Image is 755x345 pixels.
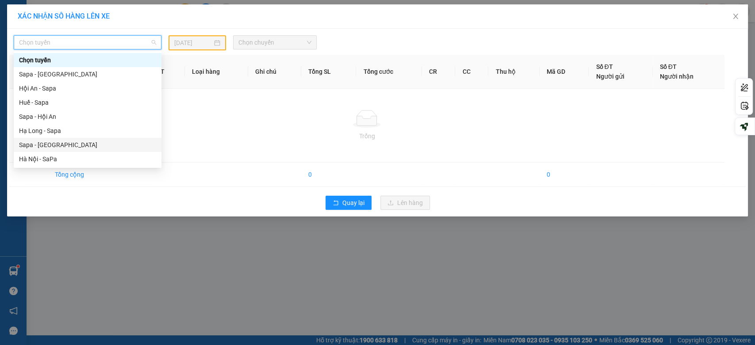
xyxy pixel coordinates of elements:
th: STT [9,55,48,89]
div: Chọn tuyến [19,55,156,65]
button: uploadLên hàng [380,196,430,210]
div: Sapa - [GEOGRAPHIC_DATA] [19,140,156,150]
button: rollbackQuay lại [326,196,372,210]
div: Hội An - Sapa [19,83,156,93]
span: rollback [333,200,339,207]
span: SAPA, LÀO CAI ↔ [GEOGRAPHIC_DATA] [24,38,94,65]
div: Huế - Sapa [14,95,161,110]
span: close [732,13,739,20]
th: Loại hàng [185,55,248,89]
div: Hà Nội - SaPa [19,154,156,164]
span: Số ĐT [596,63,613,70]
div: Sapa - Hội An [19,112,156,121]
th: CC [455,55,488,89]
th: Mã GD [540,55,589,89]
div: Sapa - Hội An [14,110,161,124]
span: XÁC NHẬN SỐ HÀNG LÊN XE [18,12,110,20]
div: Sapa - [GEOGRAPHIC_DATA] [19,69,156,79]
span: Người nhận [660,73,694,80]
th: Tổng cước [356,55,422,89]
div: Sapa - Hà Nội [14,67,161,81]
div: Chọn tuyến [14,53,161,67]
td: 0 [301,163,356,187]
div: Trống [16,131,717,141]
span: Chọn tuyến [19,36,156,49]
span: Người gửi [596,73,624,80]
button: Close [723,4,748,29]
td: Tổng cộng [48,163,113,187]
span: Quay lại [342,198,364,208]
img: logo [5,30,20,73]
th: Thu hộ [488,55,540,89]
th: Ghi chú [248,55,301,89]
input: 14/08/2025 [174,38,212,48]
div: Hạ Long - Sapa [19,126,156,136]
th: CR [422,55,455,89]
div: Hà Nội - SaPa [14,152,161,166]
span: ↔ [GEOGRAPHIC_DATA] [24,45,94,65]
span: ↔ [GEOGRAPHIC_DATA] [27,52,94,65]
div: Sapa - Ninh Bình [14,138,161,152]
span: 70NHH1408250087 [98,54,166,63]
div: Huế - Sapa [19,98,156,107]
span: Chọn chuyến [238,36,311,49]
span: Số ĐT [660,63,677,70]
th: ĐVT [145,55,184,89]
div: Hạ Long - Sapa [14,124,161,138]
td: 0 [540,163,589,187]
th: Tổng SL [301,55,356,89]
strong: CHUYỂN PHÁT NHANH HK BUSLINES [29,7,89,36]
div: Hội An - Sapa [14,81,161,95]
